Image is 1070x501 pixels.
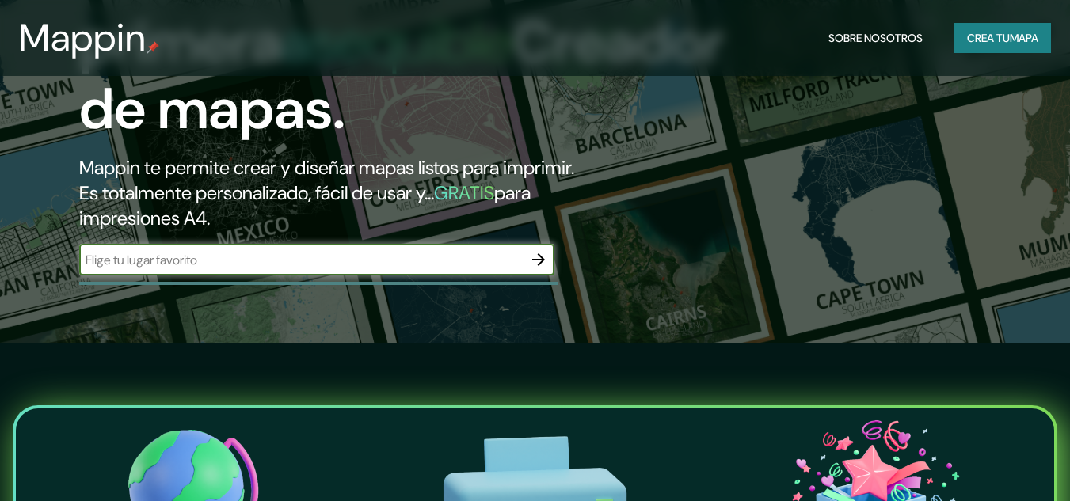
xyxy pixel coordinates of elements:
[79,251,523,269] input: Elige tu lugar favorito
[967,31,1010,45] font: Crea tu
[79,155,574,180] font: Mappin te permite crear y diseñar mapas listos para imprimir.
[79,180,434,205] font: Es totalmente personalizado, fácil de usar y...
[79,180,531,230] font: para impresiones A4.
[147,41,159,54] img: pin de mapeo
[828,31,923,45] font: Sobre nosotros
[19,13,147,63] font: Mappin
[1010,31,1038,45] font: mapa
[954,23,1051,53] button: Crea tumapa
[822,23,929,53] button: Sobre nosotros
[434,180,494,205] font: GRATIS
